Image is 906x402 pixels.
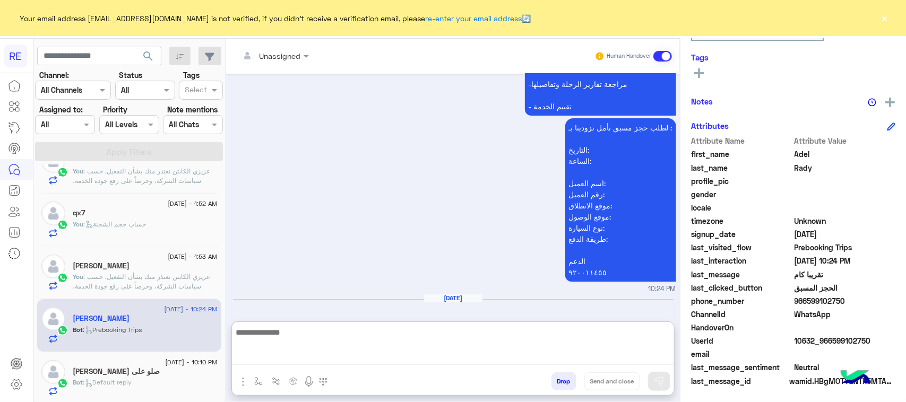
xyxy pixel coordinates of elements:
span: 2 [795,309,896,320]
span: عزيزي الكابتن نعتذر منك بشأن التفعيل. حسب سياسات الشركة، وحرصاً على رفع جودة الخدمة، يتطلب أن يكو... [73,167,211,204]
span: 2025-08-16T19:24:25.487Z [795,255,896,266]
span: Bot [73,326,83,334]
div: Select [183,84,207,98]
label: Assigned to: [39,104,83,115]
img: defaultAdmin.png [41,202,65,225]
p: 16/8/2025, 10:24 PM [565,118,676,282]
button: create order [285,372,303,390]
button: × [879,13,890,23]
small: Human Handover [607,52,651,60]
span: 2025-08-16T19:21:51.759Z [795,229,896,240]
img: WhatsApp [57,378,68,389]
label: Note mentions [167,104,218,115]
img: notes [868,98,876,107]
span: UserId [691,335,792,346]
span: [DATE] - 1:52 AM [168,199,217,208]
button: Drop [551,372,576,390]
span: Your email address [EMAIL_ADDRESS][DOMAIN_NAME] is not verified, if you didn't receive a verifica... [20,13,531,24]
span: timezone [691,215,792,226]
span: Attribute Value [795,135,896,146]
img: defaultAdmin.png [41,307,65,331]
span: Attribute Name [691,135,792,146]
span: signup_date [691,229,792,240]
img: hulul-logo.png [837,360,874,397]
h6: Tags [691,53,895,62]
img: defaultAdmin.png [41,255,65,278]
span: الحجز المسبق [795,282,896,293]
span: : Prebooking Trips [83,326,142,334]
span: gender [691,189,792,200]
span: last_message_sentiment [691,362,792,373]
button: search [135,47,161,69]
h5: Adel Rady [73,314,130,323]
img: WhatsApp [57,220,68,230]
img: WhatsApp [57,167,68,178]
span: [DATE] - 10:24 PM [164,304,217,314]
span: first_name [691,148,792,160]
button: Trigger scenario [268,372,285,390]
img: create order [289,377,298,386]
span: : Default reply [83,378,132,386]
span: 0 [795,362,896,373]
span: Rady [795,162,896,173]
span: You [73,167,84,175]
span: عزيزي الكابتن نعتذر منك بشأن التفعيل. حسب سياسات الشركة، وحرصاً على رفع جودة الخدمة، يتطلب أن يكو... [73,273,211,309]
h6: [DATE] [424,294,482,302]
span: phone_number [691,295,792,307]
span: null [795,322,896,333]
span: null [795,202,896,213]
span: last_message [691,269,792,280]
span: ChannelId [691,309,792,320]
span: last_clicked_button [691,282,792,293]
div: RE [4,45,27,67]
span: [DATE] - 1:53 AM [168,252,217,261]
span: Adel [795,148,896,160]
img: add [885,98,895,107]
h5: qx7 [73,208,85,217]
span: email [691,348,792,360]
span: last_message_id [691,375,787,387]
h5: حامد زيدان [73,261,130,270]
label: Tags [183,69,200,81]
h5: صلو على سيدنا محمد [73,367,160,376]
span: Prebooking Trips [795,242,896,253]
span: last_interaction [691,255,792,266]
label: Status [119,69,142,81]
span: last_visited_flow [691,242,792,253]
span: 10632_966599102750 [795,335,896,346]
span: You [73,220,84,228]
img: make a call [319,378,327,386]
span: search [142,50,154,63]
img: Trigger scenario [272,377,280,386]
span: : حساب حجم الشحنة [84,220,146,228]
span: last_name [691,162,792,173]
span: [DATE] - 10:10 PM [165,357,217,367]
span: HandoverOn [691,322,792,333]
img: select flow [254,377,263,386]
a: re-enter your email address [426,14,522,23]
span: Bot [73,378,83,386]
img: defaultAdmin.png [41,360,65,384]
img: send message [654,376,665,387]
h6: Notes [691,97,713,106]
img: WhatsApp [57,325,68,336]
span: wamid.HBgMOTY2NTk5MTAyNzUwFQIAEhggRDg2RkQwQjk2NzVBMjY5OTlDMTY0OTg0NkE4NzdCN0UA [789,375,895,387]
span: 966599102750 [795,295,896,307]
button: Apply Filters [35,142,223,161]
img: send attachment [237,375,249,388]
button: Send and close [584,372,640,390]
h6: Attributes [691,121,729,130]
span: You [73,273,84,281]
label: Channel: [39,69,69,81]
span: تقريبا كام [795,269,896,280]
img: send voice note [303,375,315,388]
span: profile_pic [691,176,792,187]
img: WhatsApp [57,273,68,283]
span: null [795,189,896,200]
span: 10:24 PM [649,284,676,294]
span: null [795,348,896,360]
button: select flow [250,372,268,390]
span: locale [691,202,792,213]
label: Priority [103,104,127,115]
span: Unknown [795,215,896,226]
